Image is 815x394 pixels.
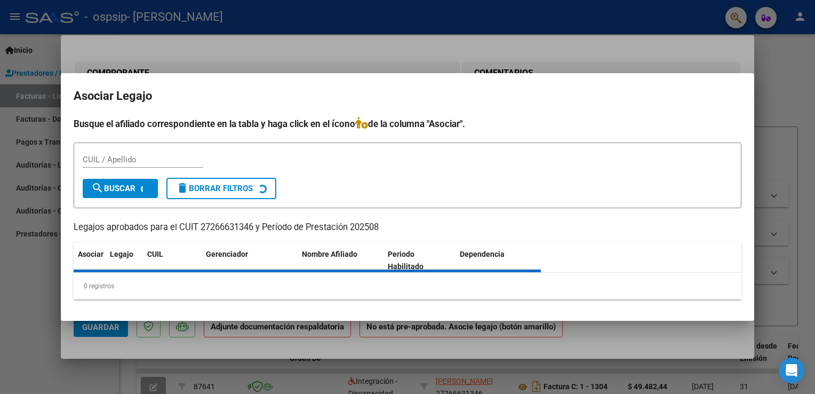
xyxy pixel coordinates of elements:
[456,243,541,278] datatable-header-cell: Dependencia
[110,250,133,258] span: Legajo
[106,243,143,278] datatable-header-cell: Legajo
[74,86,741,106] h2: Asociar Legajo
[383,243,456,278] datatable-header-cell: Periodo Habilitado
[91,184,135,193] span: Buscar
[74,117,741,131] h4: Busque el afiliado correspondiente en la tabla y haga click en el ícono de la columna "Asociar".
[460,250,505,258] span: Dependencia
[83,179,158,198] button: Buscar
[388,250,424,271] span: Periodo Habilitado
[166,178,276,199] button: Borrar Filtros
[91,182,104,194] mat-icon: search
[143,243,202,278] datatable-header-cell: CUIL
[176,184,253,193] span: Borrar Filtros
[176,182,189,194] mat-icon: delete
[206,250,248,258] span: Gerenciador
[74,221,741,234] p: Legajos aprobados para el CUIT 27266631346 y Período de Prestación 202508
[74,243,106,278] datatable-header-cell: Asociar
[78,250,103,258] span: Asociar
[74,273,741,300] div: 0 registros
[298,243,383,278] datatable-header-cell: Nombre Afiliado
[202,243,298,278] datatable-header-cell: Gerenciador
[779,358,804,383] div: Open Intercom Messenger
[302,250,357,258] span: Nombre Afiliado
[147,250,163,258] span: CUIL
